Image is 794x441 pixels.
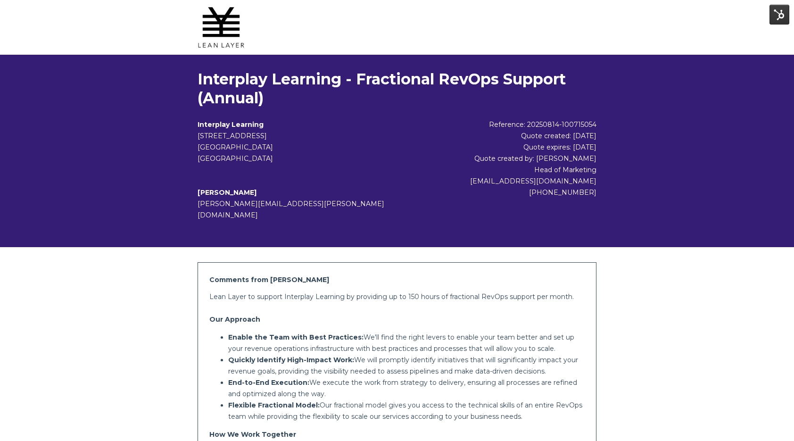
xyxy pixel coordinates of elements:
[209,291,585,302] p: Lean Layer to support Interplay Learning by providing up to 150 hours of fractional RevOps suppor...
[198,70,596,108] h1: Interplay Learning - Fractional RevOps Support (Annual)
[198,130,417,164] address: [STREET_ADDRESS] [GEOGRAPHIC_DATA] [GEOGRAPHIC_DATA]
[228,333,364,341] strong: Enable the Team with Best Practices:
[228,378,309,387] strong: End-to-End Execution:
[198,4,245,51] img: Lean Layer
[198,200,384,219] span: [PERSON_NAME][EMAIL_ADDRESS][PERSON_NAME][DOMAIN_NAME]
[417,130,596,141] div: Quote created: [DATE]
[228,377,585,399] p: We execute the work from strategy to delivery, ensuring all processes are refined and optimized a...
[417,141,596,153] div: Quote expires: [DATE]
[470,154,596,197] span: Quote created by: [PERSON_NAME] Head of Marketing [EMAIL_ADDRESS][DOMAIN_NAME] [PHONE_NUMBER]
[228,399,585,422] p: Our fractional model gives you access to the technical skills of an entire RevOps team while prov...
[228,332,585,354] p: We'll find the right levers to enable your team better and set up your revenue operations infrast...
[198,120,264,129] b: Interplay Learning
[228,354,585,377] p: We will promptly identify initiatives that will significantly impact your revenue goals, providin...
[228,401,320,409] strong: Flexible Fractional Model:
[198,188,256,197] b: [PERSON_NAME]
[209,430,296,439] strong: How We Work Together
[769,5,789,25] img: HubSpot Tools Menu Toggle
[209,315,260,324] strong: Our Approach
[228,356,354,364] strong: Quickly Identify High-Impact Work:
[417,119,596,130] div: Reference: 20250814-100715054
[209,274,585,285] h2: Comments from [PERSON_NAME]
